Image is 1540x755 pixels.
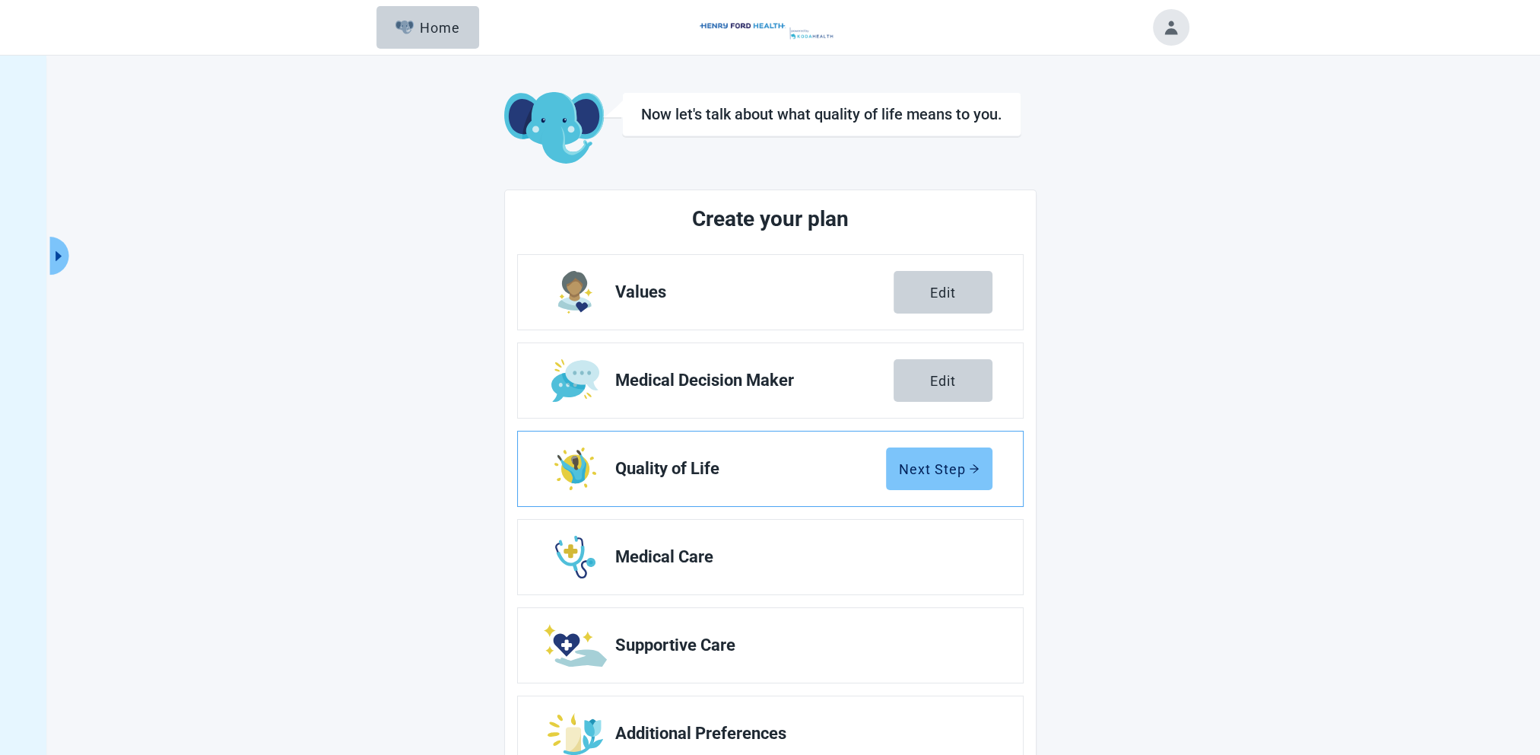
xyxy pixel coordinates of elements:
span: Medical Decision Maker [615,371,894,390]
button: Toggle account menu [1153,9,1189,46]
a: Edit Values section [518,255,1023,330]
span: Quality of Life [615,460,886,478]
span: Additional Preferences [615,725,980,743]
span: Supportive Care [615,636,980,655]
button: Edit [894,271,992,314]
span: arrow-right [969,464,980,474]
img: Koda Health [692,15,847,40]
div: Home [395,20,461,35]
button: Next Steparrow-right [886,448,992,490]
h2: Create your plan [574,202,967,236]
a: Edit Supportive Care section [518,608,1023,683]
button: Edit [894,359,992,402]
button: ElephantHome [376,6,479,49]
a: Edit Medical Decision Maker section [518,343,1023,418]
div: Edit [930,373,956,388]
h1: Now let's talk about what quality of life means to you. [641,105,1002,123]
div: Next Step [899,461,980,476]
span: caret-right [52,249,66,263]
span: Medical Care [615,548,980,566]
a: Edit Quality of Life section [518,432,1023,506]
button: Expand menu [50,237,69,275]
div: Edit [930,285,956,300]
img: Koda Elephant [504,92,604,165]
a: Edit Medical Care section [518,520,1023,594]
img: Elephant [395,21,414,34]
span: Values [615,283,894,301]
